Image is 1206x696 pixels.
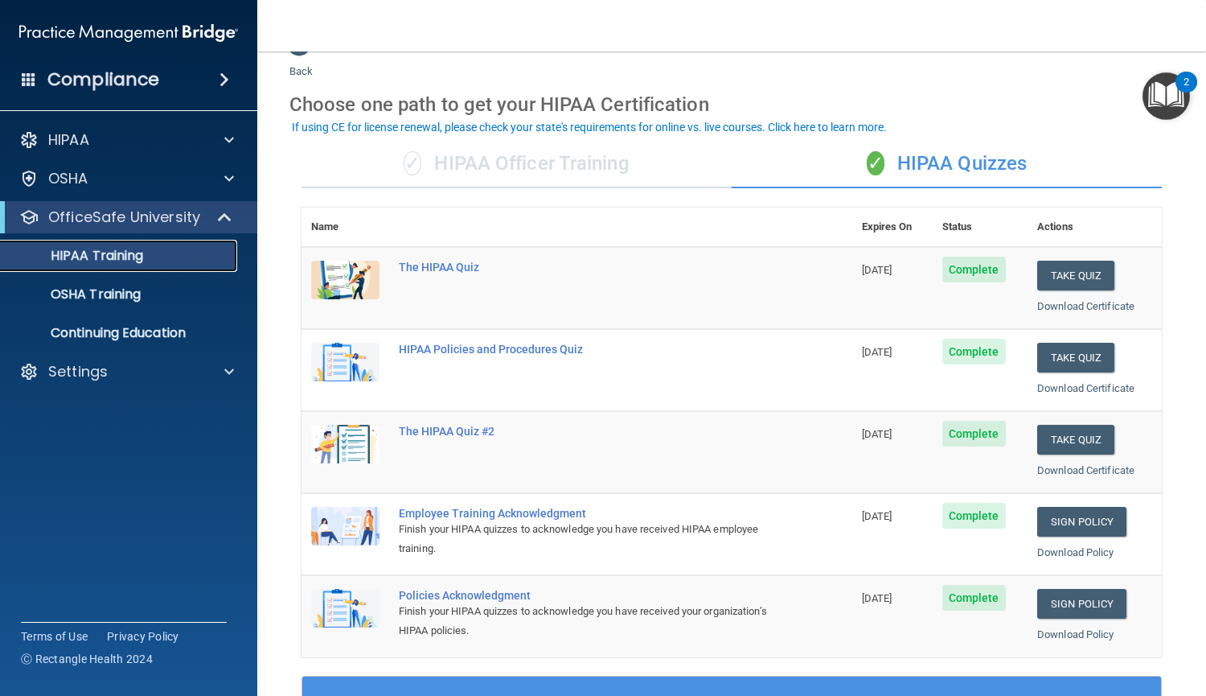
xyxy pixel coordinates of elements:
[19,130,234,150] a: HIPAA
[867,151,884,175] span: ✓
[47,68,159,91] h4: Compliance
[301,140,732,188] div: HIPAA Officer Training
[404,151,421,175] span: ✓
[10,248,143,264] p: HIPAA Training
[10,325,230,341] p: Continuing Education
[48,362,108,381] p: Settings
[21,628,88,645] a: Terms of Use
[48,130,89,150] p: HIPAA
[1037,425,1114,455] button: Take Quiz
[1037,628,1114,640] a: Download Policy
[399,507,772,520] div: Employee Training Acknowledgment
[1142,72,1190,120] button: Open Resource Center, 2 new notifications
[399,589,772,602] div: Policies Acknowledgment
[19,169,234,188] a: OSHA
[933,208,1028,247] th: Status
[942,339,1006,364] span: Complete
[19,208,233,227] a: OfficeSafe University
[1183,82,1189,103] div: 2
[292,121,887,133] div: If using CE for license renewal, please check your state's requirements for online vs. live cours...
[21,651,153,667] span: Ⓒ Rectangle Health 2024
[1037,507,1126,537] a: Sign Policy
[862,264,892,276] span: [DATE]
[399,602,772,640] div: Finish your HIPAA quizzes to acknowledge you have received your organization’s HIPAA policies.
[942,257,1006,282] span: Complete
[862,428,892,440] span: [DATE]
[301,208,389,247] th: Name
[732,140,1162,188] div: HIPAA Quizzes
[862,510,892,522] span: [DATE]
[862,592,892,604] span: [DATE]
[852,208,933,247] th: Expires On
[1028,208,1162,247] th: Actions
[399,261,772,274] div: The HIPAA Quiz
[1037,589,1126,619] a: Sign Policy
[1037,343,1114,373] button: Take Quiz
[19,362,234,381] a: Settings
[862,346,892,358] span: [DATE]
[48,208,200,227] p: OfficeSafe University
[19,17,238,49] img: PMB logo
[1037,382,1134,394] a: Download Certificate
[289,81,1174,128] div: Choose one path to get your HIPAA Certification
[107,628,179,645] a: Privacy Policy
[399,520,772,558] div: Finish your HIPAA quizzes to acknowledge you have received HIPAA employee training.
[48,169,88,188] p: OSHA
[289,119,889,135] button: If using CE for license renewal, please check your state's requirements for online vs. live cours...
[10,286,141,303] p: OSHA Training
[399,425,772,438] div: The HIPAA Quiz #2
[942,585,1006,611] span: Complete
[942,421,1006,447] span: Complete
[289,46,313,77] a: Back
[1037,261,1114,290] button: Take Quiz
[1037,464,1134,476] a: Download Certificate
[1037,300,1134,312] a: Download Certificate
[399,343,772,356] div: HIPAA Policies and Procedures Quiz
[1037,546,1114,558] a: Download Policy
[942,503,1006,529] span: Complete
